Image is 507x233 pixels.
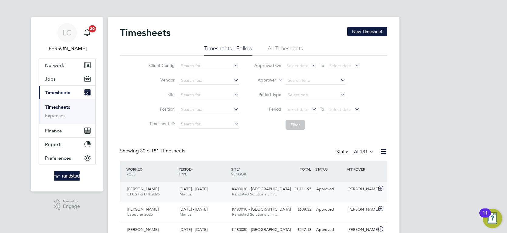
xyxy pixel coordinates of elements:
[180,212,193,217] span: Manual
[125,164,177,179] div: WORKER
[232,191,279,197] span: Randstad Solutions Limi…
[180,191,193,197] span: Manual
[180,207,207,212] span: [DATE] - [DATE]
[286,91,345,99] input: Select one
[126,171,135,176] span: ROLE
[192,167,193,171] span: /
[230,164,282,179] div: SITE
[45,76,56,82] span: Jobs
[127,186,159,191] span: [PERSON_NAME]
[318,62,326,69] span: To
[345,184,377,194] div: [PERSON_NAME]
[45,104,70,110] a: Timesheets
[483,209,502,228] button: Open Resource Center, 11 new notifications
[232,186,291,191] span: K480030 - [GEOGRAPHIC_DATA]
[204,45,252,56] li: Timesheets I Follow
[179,171,187,176] span: TYPE
[63,29,71,37] span: LC
[147,77,175,83] label: Vendor
[238,167,240,171] span: /
[147,121,175,126] label: Timesheet ID
[120,148,187,154] div: Showing
[347,27,387,36] button: New Timesheet
[39,72,95,85] button: Jobs
[45,155,71,161] span: Preferences
[254,92,281,97] label: Period Type
[231,171,246,176] span: VENDOR
[282,184,314,194] div: £1,111.95
[127,227,159,232] span: [PERSON_NAME]
[127,212,153,217] span: Labourer 2025
[39,138,95,151] button: Reports
[354,149,374,155] label: All
[45,113,66,118] a: Expenses
[142,167,143,171] span: /
[329,107,351,112] span: Select date
[254,63,281,68] label: Approved On
[314,205,345,215] div: Approved
[39,151,95,165] button: Preferences
[39,58,95,72] button: Network
[179,120,239,128] input: Search for...
[345,164,377,175] div: APPROVER
[345,205,377,215] div: [PERSON_NAME]
[54,171,80,181] img: randstad-logo-retina.png
[336,148,375,156] div: Status
[177,164,230,179] div: PERIOD
[140,148,185,154] span: 181 Timesheets
[232,212,279,217] span: Randstad Solutions Limi…
[81,23,93,42] a: 20
[360,149,368,155] span: 181
[39,86,95,99] button: Timesheets
[179,62,239,70] input: Search for...
[45,90,70,95] span: Timesheets
[89,25,96,32] span: 20
[268,45,303,56] li: All Timesheets
[300,167,311,171] span: TOTAL
[127,191,160,197] span: CPCS Forklift 2025
[39,99,95,124] div: Timesheets
[39,124,95,137] button: Finance
[286,63,308,68] span: Select date
[179,91,239,99] input: Search for...
[314,164,345,175] div: STATUS
[179,76,239,85] input: Search for...
[120,27,170,39] h2: Timesheets
[329,63,351,68] span: Select date
[180,186,207,191] span: [DATE] - [DATE]
[249,77,276,83] label: Approver
[147,63,175,68] label: Client Config
[286,107,308,112] span: Select date
[232,227,291,232] span: K480030 - [GEOGRAPHIC_DATA]
[127,207,159,212] span: [PERSON_NAME]
[140,148,151,154] span: 30 of
[63,204,80,209] span: Engage
[314,184,345,194] div: Approved
[282,205,314,215] div: £608.32
[45,62,64,68] span: Network
[31,17,103,191] nav: Main navigation
[45,128,62,134] span: Finance
[39,171,96,181] a: Go to home page
[180,227,207,232] span: [DATE] - [DATE]
[254,106,281,112] label: Period
[179,105,239,114] input: Search for...
[147,92,175,97] label: Site
[286,120,305,130] button: Filter
[232,207,291,212] span: K480010 - [GEOGRAPHIC_DATA]
[54,199,80,210] a: Powered byEngage
[45,141,63,147] span: Reports
[63,199,80,204] span: Powered by
[482,213,488,221] div: 11
[39,23,96,52] a: LC[PERSON_NAME]
[39,45,96,52] span: Luke Carter
[286,76,345,85] input: Search for...
[318,105,326,113] span: To
[147,106,175,112] label: Position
